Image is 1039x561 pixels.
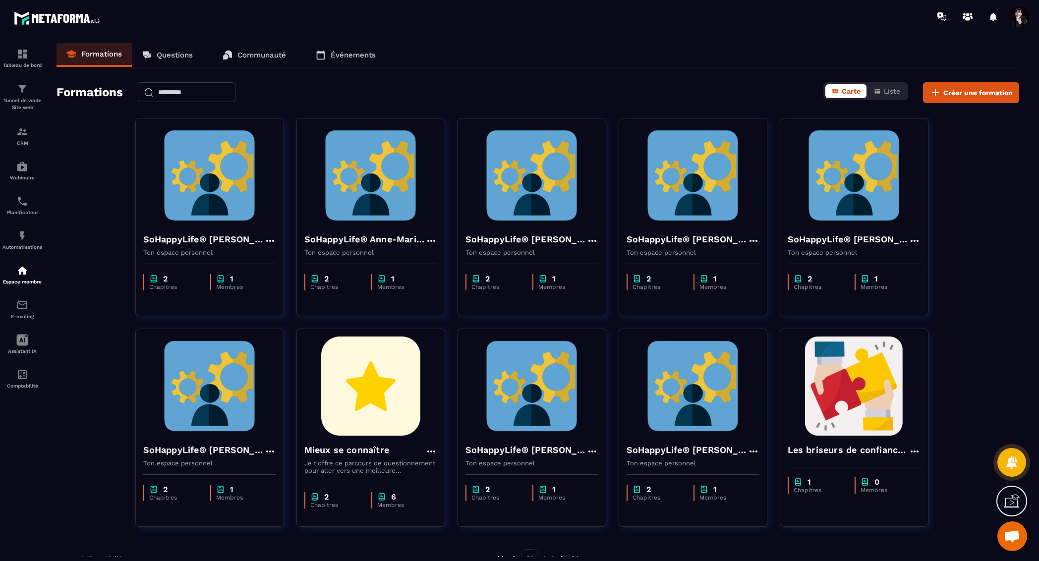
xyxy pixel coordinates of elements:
[861,274,869,283] img: chapter
[135,118,296,329] a: formation-backgroundSoHappyLife® [PERSON_NAME]Ton espace personnelchapter2Chapitreschapter1Membres
[794,283,845,290] p: Chapitres
[16,83,28,95] img: formation
[465,126,598,225] img: formation-background
[230,274,233,283] p: 1
[465,443,586,457] h4: SoHappyLife® [PERSON_NAME]
[2,348,42,354] p: Assistant IA
[16,48,28,60] img: formation
[143,337,276,436] img: formation-background
[538,283,588,290] p: Membres
[627,459,759,467] p: Ton espace personnel
[538,274,547,283] img: chapter
[2,118,42,153] a: formationformationCRM
[943,88,1013,98] span: Créer une formation
[296,118,458,329] a: formation-backgroundSoHappyLife® Anne-Marine ALLEONTon espace personnelchapter2Chapitreschapter1M...
[149,283,200,290] p: Chapitres
[471,274,480,283] img: chapter
[627,232,748,246] h4: SoHappyLife® [PERSON_NAME]
[627,249,759,256] p: Ton espace personnel
[143,249,276,256] p: Ton espace personnel
[2,361,42,396] a: accountantaccountantComptabilité
[619,329,780,539] a: formation-backgroundSoHappyLife® [PERSON_NAME]Ton espace personnelchapter2Chapitreschapter1Membres
[57,82,123,103] h2: Formations
[304,459,437,474] p: Je t'offre ce parcours de questionnement pour aller vers une meilleure connaissance de toi et de ...
[552,485,556,494] p: 1
[14,9,103,27] img: logo
[699,274,708,283] img: chapter
[216,485,225,494] img: chapter
[788,249,921,256] p: Ton espace personnel
[310,502,361,508] p: Chapitres
[633,274,641,283] img: chapter
[997,521,1027,551] div: Ouvrir le chat
[304,232,425,246] h4: SoHappyLife® Anne-Marine ALLEON
[306,43,386,67] a: Événements
[884,87,900,95] span: Liste
[788,337,921,436] img: formation-background
[458,329,619,539] a: formation-backgroundSoHappyLife® [PERSON_NAME]Ton espace personnelchapter2Chapitreschapter1Membres
[16,299,28,311] img: email
[788,232,909,246] h4: SoHappyLife® [PERSON_NAME]
[699,485,708,494] img: chapter
[216,283,266,290] p: Membres
[861,487,911,494] p: Membres
[2,327,42,361] a: Assistant IA
[923,82,1019,103] button: Créer une formation
[304,337,437,436] img: formation-background
[633,485,641,494] img: chapter
[143,443,264,457] h4: SoHappyLife® [PERSON_NAME]
[465,232,586,246] h4: SoHappyLife® [PERSON_NAME]
[861,283,911,290] p: Membres
[538,485,547,494] img: chapter
[2,62,42,68] p: Tableau de bord
[2,153,42,188] a: automationsautomationsWebinaire
[874,477,879,487] p: 0
[699,283,750,290] p: Membres
[465,459,598,467] p: Ton espace personnel
[304,249,437,256] p: Ton espace personnel
[619,118,780,329] a: formation-backgroundSoHappyLife® [PERSON_NAME]Ton espace personnelchapter2Chapitreschapter1Membres
[780,329,941,539] a: formation-backgroundLes briseurs de confiance dans l'entreprisechapter1Chapitreschapter0Membres
[699,494,750,501] p: Membres
[2,257,42,292] a: automationsautomationsEspace membre
[310,283,361,290] p: Chapitres
[132,43,203,67] a: Questions
[471,494,522,501] p: Chapitres
[646,485,651,494] p: 2
[471,485,480,494] img: chapter
[485,485,490,494] p: 2
[485,274,490,283] p: 2
[808,274,812,283] p: 2
[713,485,717,494] p: 1
[627,443,748,457] h4: SoHappyLife® [PERSON_NAME]
[81,50,122,58] p: Formations
[2,314,42,319] p: E-mailing
[2,75,42,118] a: formationformationTunnel de vente Site web
[16,265,28,277] img: automations
[788,443,909,457] h4: Les briseurs de confiance dans l'entreprise
[331,51,376,59] p: Événements
[213,43,296,67] a: Communauté
[808,477,811,487] p: 1
[465,337,598,436] img: formation-background
[788,126,921,225] img: formation-background
[135,329,296,539] a: formation-backgroundSoHappyLife® [PERSON_NAME]Ton espace personnelchapter2Chapitreschapter1Membres
[780,118,941,329] a: formation-backgroundSoHappyLife® [PERSON_NAME]Ton espace personnelchapter2Chapitreschapter1Membres
[16,195,28,207] img: scheduler
[377,283,427,290] p: Membres
[627,126,759,225] img: formation-background
[633,494,684,501] p: Chapitres
[552,274,556,283] p: 1
[794,274,803,283] img: chapter
[2,97,42,111] p: Tunnel de vente Site web
[16,161,28,172] img: automations
[465,249,598,256] p: Ton espace personnel
[163,485,168,494] p: 2
[377,274,386,283] img: chapter
[16,126,28,138] img: formation
[149,485,158,494] img: chapter
[794,487,845,494] p: Chapitres
[143,232,264,246] h4: SoHappyLife® [PERSON_NAME]
[538,494,588,501] p: Membres
[391,274,395,283] p: 1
